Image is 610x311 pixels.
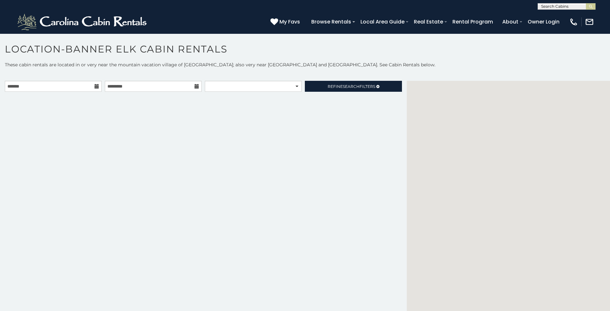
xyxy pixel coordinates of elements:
[357,16,408,27] a: Local Area Guide
[279,18,300,26] span: My Favs
[524,16,563,27] a: Owner Login
[585,17,594,26] img: mail-regular-white.png
[305,81,402,92] a: RefineSearchFilters
[499,16,522,27] a: About
[270,18,302,26] a: My Favs
[308,16,354,27] a: Browse Rentals
[328,84,375,89] span: Refine Filters
[16,12,150,32] img: White-1-2.png
[411,16,446,27] a: Real Estate
[449,16,496,27] a: Rental Program
[343,84,360,89] span: Search
[569,17,578,26] img: phone-regular-white.png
